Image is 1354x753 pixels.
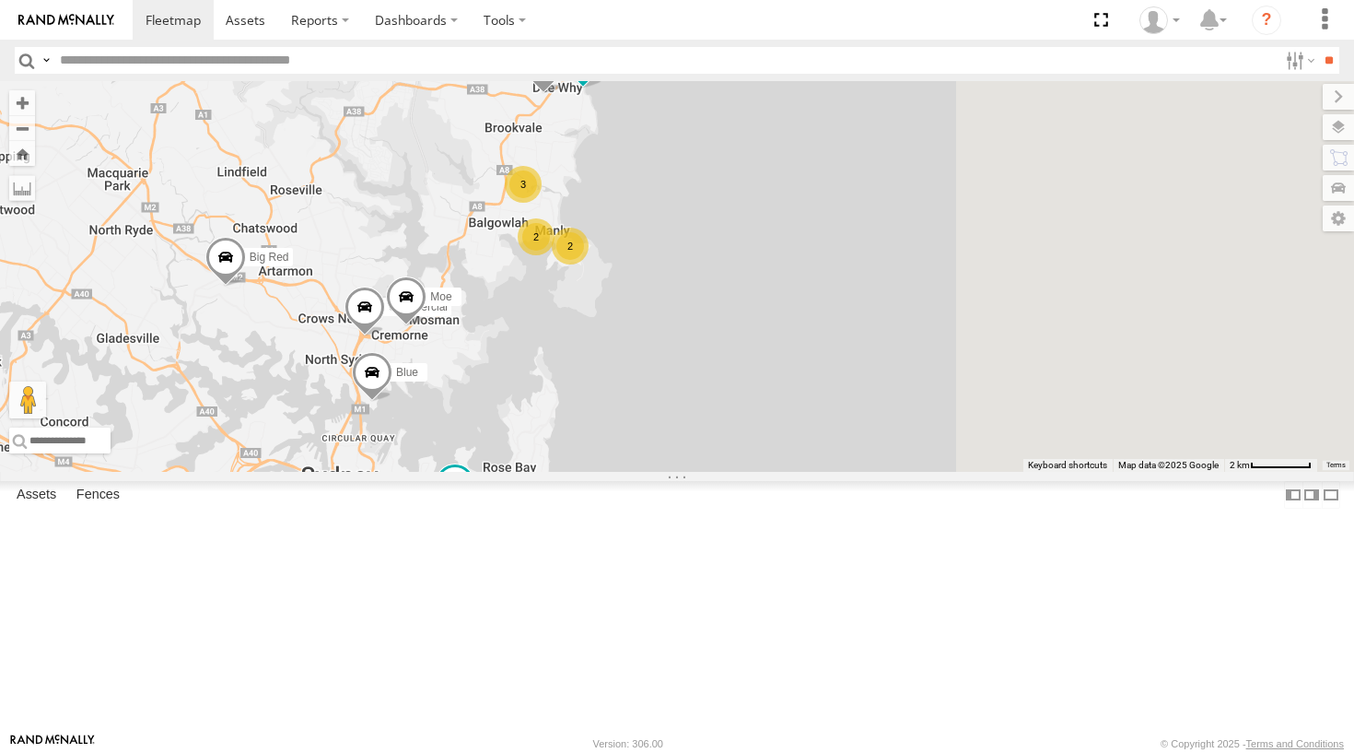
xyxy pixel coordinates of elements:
[1284,481,1302,508] label: Dock Summary Table to the Left
[1118,460,1219,470] span: Map data ©2025 Google
[9,90,35,115] button: Zoom in
[1278,47,1318,74] label: Search Filter Options
[18,14,114,27] img: rand-logo.svg
[67,482,129,508] label: Fences
[1224,459,1317,472] button: Map scale: 2 km per 63 pixels
[593,738,663,749] div: Version: 306.00
[1161,738,1344,749] div: © Copyright 2025 -
[10,735,95,753] a: Visit our Website
[396,366,418,379] span: Blue
[552,228,589,265] div: 2
[505,166,542,203] div: 3
[1246,738,1344,749] a: Terms and Conditions
[1133,6,1186,34] div: myBins Admin
[1322,481,1340,508] label: Hide Summary Table
[518,218,554,255] div: 2
[1302,481,1321,508] label: Dock Summary Table to the Right
[9,382,46,418] button: Drag Pegman onto the map to open Street View
[9,175,35,201] label: Measure
[1028,459,1107,472] button: Keyboard shortcuts
[9,141,35,166] button: Zoom Home
[1252,6,1281,35] i: ?
[39,47,53,74] label: Search Query
[430,290,451,303] span: Moe
[7,482,65,508] label: Assets
[1230,460,1250,470] span: 2 km
[1326,462,1346,469] a: Terms (opens in new tab)
[250,251,289,264] span: Big Red
[1323,206,1354,231] label: Map Settings
[9,115,35,141] button: Zoom out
